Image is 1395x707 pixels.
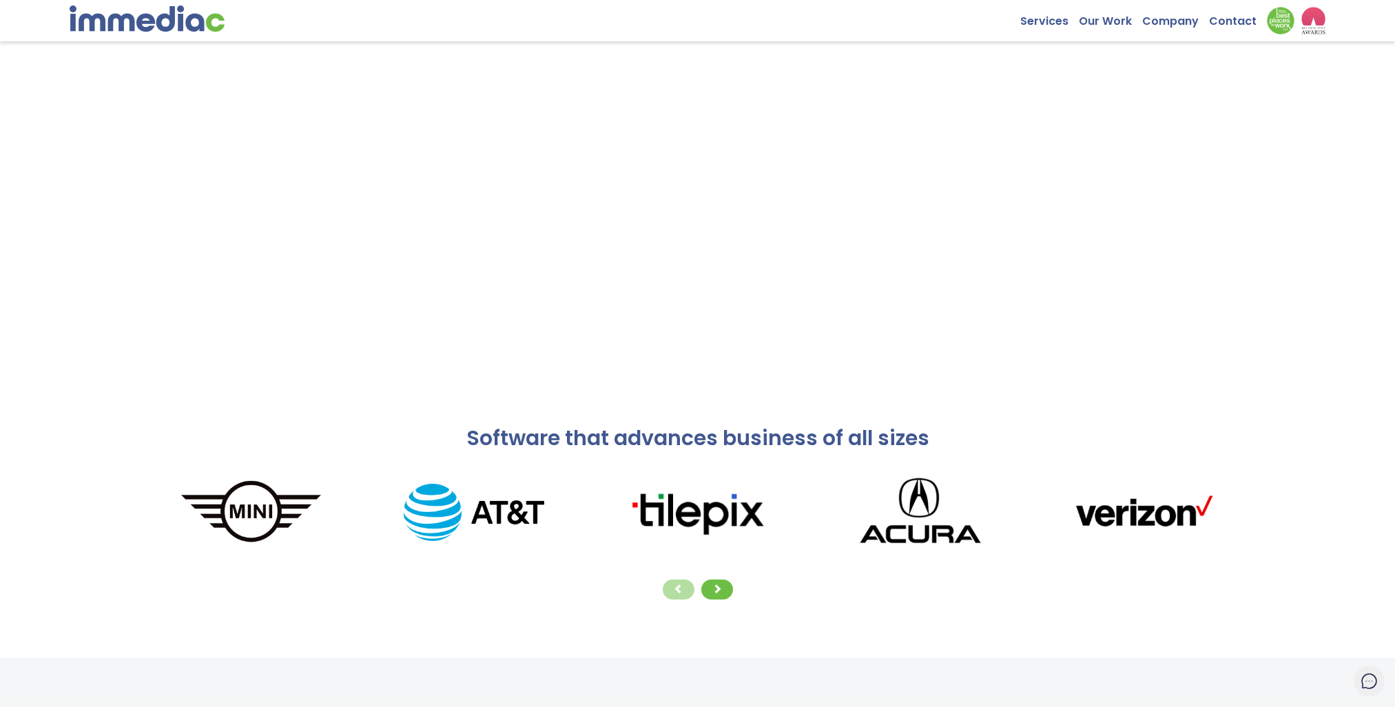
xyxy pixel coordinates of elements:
a: Contact [1209,7,1267,28]
img: tilepixLogo.png [586,487,809,537]
a: Services [1020,7,1079,28]
img: logo2_wea_nobg.webp [1301,7,1325,34]
img: Down [1267,7,1294,34]
a: Company [1142,7,1209,28]
span: Software that advances business of all sizes [466,423,929,453]
img: MINI_logo.png [140,478,363,548]
img: Acura_logo.png [809,466,1032,560]
img: AT%26T_logo.png [362,484,586,542]
a: Our Work [1079,7,1142,28]
img: verizonLogo.png [1032,487,1255,537]
img: immediac [70,6,225,32]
